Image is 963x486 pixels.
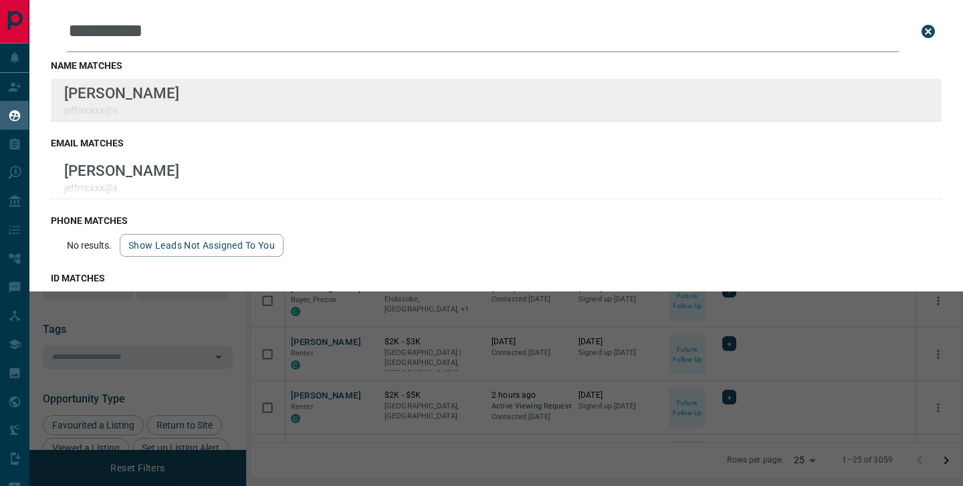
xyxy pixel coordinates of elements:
[51,273,942,283] h3: id matches
[120,291,284,314] button: show leads not assigned to you
[915,18,942,45] button: close search bar
[51,138,942,148] h3: email matches
[120,234,284,257] button: show leads not assigned to you
[51,60,942,71] h3: name matches
[64,84,179,102] p: [PERSON_NAME]
[64,162,179,179] p: [PERSON_NAME]
[64,183,179,193] p: jeffmckxx@x
[64,105,179,116] p: jeffmckxx@x
[51,215,942,226] h3: phone matches
[67,240,112,251] p: No results.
